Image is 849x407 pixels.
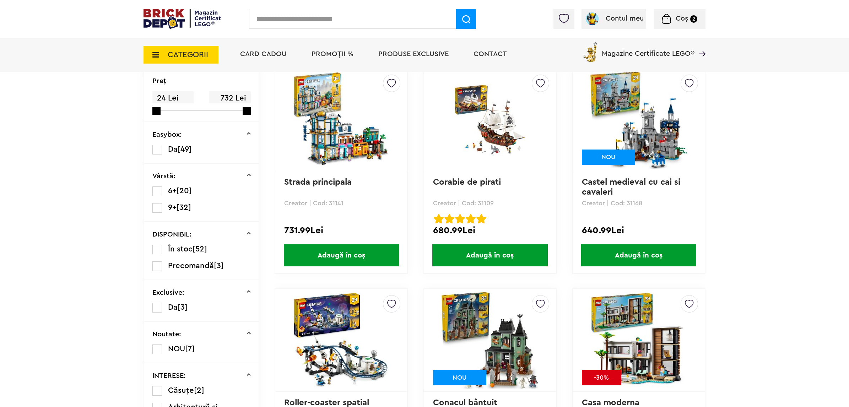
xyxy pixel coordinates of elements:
div: NOU [433,370,486,385]
span: Adaugă în coș [284,244,399,266]
span: Da [168,145,178,153]
span: [49] [178,145,192,153]
a: Contul meu [584,15,644,22]
img: Conacul bântuit [440,291,540,390]
span: Căsuțe [168,386,194,394]
a: Corabie de pirati [433,178,501,186]
a: Adaugă în coș [275,244,407,266]
span: 6+ [168,187,177,195]
small: 2 [690,15,697,23]
span: [20] [177,187,192,195]
span: Magazine Certificate LEGO® [602,41,694,57]
span: CATEGORII [168,51,208,59]
img: Roller-coaster spatial [292,291,391,390]
span: NOU [168,345,185,353]
a: Conacul bântuit [433,398,497,407]
p: Creator | Cod: 31141 [284,200,398,206]
p: INTERESE: [152,372,186,379]
p: Preţ [152,77,166,85]
span: [3] [214,262,224,270]
img: Casa moderna [589,291,688,390]
span: [3] [178,303,188,311]
span: [32] [177,203,191,211]
p: Creator | Cod: 31109 [433,200,547,206]
span: Precomandă [168,262,214,270]
span: Da [168,303,178,311]
div: -30% [582,370,621,385]
a: Card Cadou [240,50,287,58]
div: 640.99Lei [582,226,696,235]
a: Casa moderna [582,398,639,407]
span: 732 Lei [209,91,250,105]
span: Coș [676,15,688,22]
div: NOU [582,150,635,165]
a: Adaugă în coș [573,244,705,266]
a: Magazine Certificate LEGO® [694,41,705,48]
img: Strada principala [292,70,391,169]
div: 731.99Lei [284,226,398,235]
p: DISPONIBIL: [152,231,191,238]
span: Contul meu [606,15,644,22]
img: Evaluare cu stele [434,214,444,224]
img: Evaluare cu stele [476,214,486,224]
span: [2] [194,386,204,394]
p: Creator | Cod: 31168 [582,200,696,206]
span: 9+ [168,203,177,211]
span: [52] [193,245,207,253]
div: 680.99Lei [433,226,547,235]
span: [7] [185,345,195,353]
img: Castel medieval cu cai si cavaleri [589,70,688,169]
img: Evaluare cu stele [455,214,465,224]
span: În stoc [168,245,193,253]
img: Evaluare cu stele [466,214,476,224]
a: Adaugă în coș [424,244,556,266]
p: Exclusive: [152,289,184,296]
span: Adaugă în coș [432,244,547,266]
img: Evaluare cu stele [444,214,454,224]
p: Noutate: [152,331,181,338]
a: Strada principala [284,178,352,186]
img: Corabie de pirati [440,84,540,156]
span: 24 Lei [152,91,194,105]
a: Roller-coaster spatial [284,398,369,407]
span: Adaugă în coș [581,244,696,266]
a: Contact [474,50,507,58]
a: Produse exclusive [378,50,449,58]
a: Castel medieval cu cai si cavaleri [582,178,683,196]
a: PROMOȚII % [312,50,353,58]
p: Vârstă: [152,173,175,180]
p: Easybox: [152,131,182,138]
